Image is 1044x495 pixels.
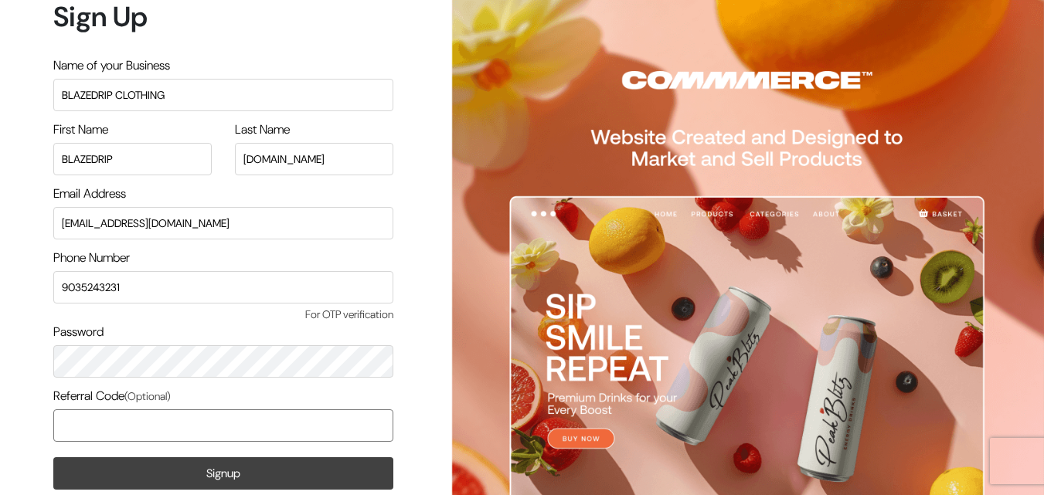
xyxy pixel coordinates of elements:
[53,323,104,341] label: Password
[53,185,126,203] label: Email Address
[124,389,171,403] span: (Optional)
[53,120,108,139] label: First Name
[53,387,171,405] label: Referral Code
[53,457,393,490] button: Signup
[53,307,393,323] span: For OTP verification
[235,120,290,139] label: Last Name
[53,249,130,267] label: Phone Number
[53,56,170,75] label: Name of your Business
